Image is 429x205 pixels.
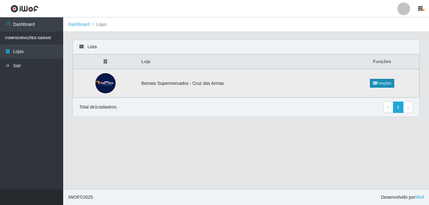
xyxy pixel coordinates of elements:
a: 1 [393,102,404,113]
a: Previous [384,102,393,113]
nav: pagination [384,102,413,113]
nav: breadcrumb [63,17,429,32]
a: Dashboard [68,22,90,27]
th: Funções [345,55,419,69]
li: Lojas [90,21,107,28]
span: › [407,104,409,109]
a: iWof [415,195,424,200]
a: Next [403,102,413,113]
th: Loja [137,55,345,69]
p: Total de 1 cadastros. [79,104,118,110]
img: CoreUI Logo [10,5,39,13]
img: Bemais Supermercados - Cruz das Armas [95,73,115,93]
span: © 2025 . [68,194,94,201]
span: Desenvolvido por [381,194,424,201]
div: Lista [73,40,419,54]
span: IWOF [68,195,80,200]
td: Bemais Supermercados - Cruz das Armas [137,69,345,97]
a: Funções [370,79,394,88]
span: ‹ [388,104,389,109]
